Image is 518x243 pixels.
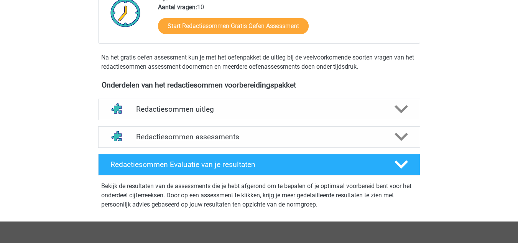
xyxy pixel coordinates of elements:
h4: Redactiesommen Evaluatie van je resultaten [110,160,382,169]
a: assessments Redactiesommen assessments [95,126,423,148]
div: Na het gratis oefen assessment kun je met het oefenpakket de uitleg bij de veelvoorkomende soorte... [98,53,420,71]
h4: Onderdelen van het redactiesommen voorbereidingspakket [102,81,417,89]
h4: Redactiesommen assessments [136,132,382,141]
p: Bekijk de resultaten van de assessments die je hebt afgerond om te bepalen of je optimaal voorber... [101,182,417,209]
a: uitleg Redactiesommen uitleg [95,99,423,120]
b: Aantal vragen: [158,3,197,11]
img: redactiesommen assessments [108,127,127,147]
a: Redactiesommen Evaluatie van je resultaten [95,154,423,175]
h4: Redactiesommen uitleg [136,105,382,114]
a: Start Redactiesommen Gratis Oefen Assessment [158,18,309,34]
img: redactiesommen uitleg [108,99,127,119]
